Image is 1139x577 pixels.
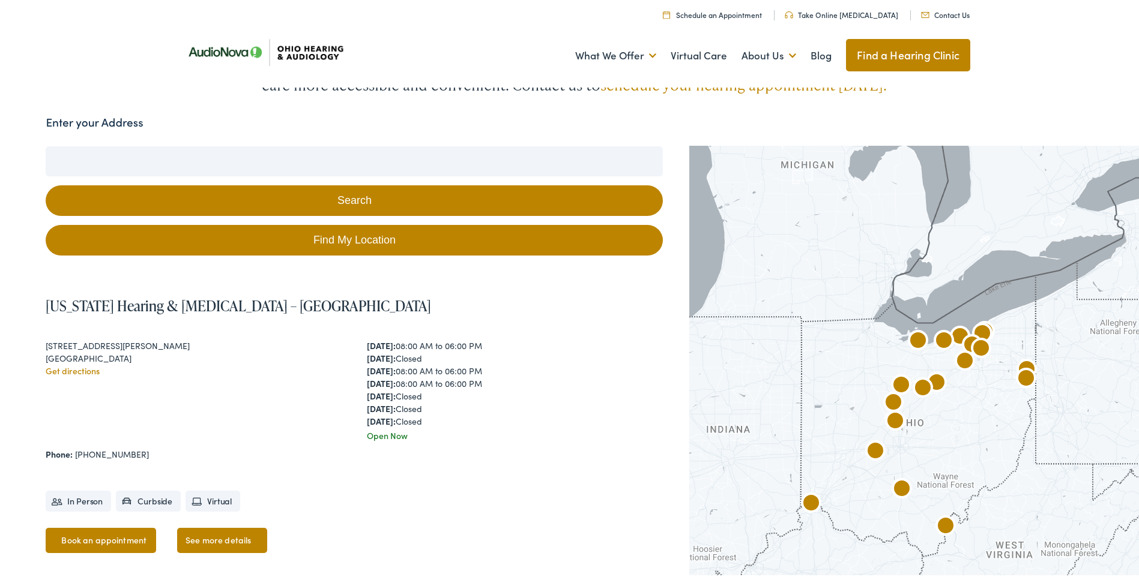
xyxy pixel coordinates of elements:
a: Schedule an Appointment [663,7,762,17]
div: [GEOGRAPHIC_DATA] [46,350,342,362]
div: Ohio Hearing &#038; Audiology by AudioNova [922,367,951,396]
a: About Us [742,31,796,76]
a: Blog [811,31,832,76]
input: Enter your address or zip code [46,144,663,174]
a: Take Online [MEDICAL_DATA] [785,7,898,17]
div: AudioNova [908,372,937,401]
img: Mail icon representing email contact with Ohio Hearing in Cincinnati, OH [921,10,929,16]
div: Ohio Hearing &#038; Audiology by AudioNova [970,316,999,345]
a: Find a Hearing Clinic [846,37,970,69]
a: Book an appointment [46,525,156,551]
a: [PHONE_NUMBER] [75,446,149,458]
div: AudioNova [946,321,974,350]
a: Contact Us [921,7,970,17]
strong: Phone: [46,446,73,458]
div: AudioNova [950,345,979,374]
div: AudioNova [931,510,960,539]
a: Find My Location [46,223,663,253]
strong: [DATE]: [367,362,396,374]
strong: [DATE]: [367,400,396,412]
div: 08:00 AM to 06:00 PM Closed 08:00 AM to 06:00 PM 08:00 AM to 06:00 PM Closed Closed Closed [367,337,663,425]
div: AudioNova [1012,363,1041,392]
strong: [DATE]: [367,375,396,387]
label: Enter your Address [46,112,143,129]
li: Virtual [186,488,240,509]
li: Curbside [116,488,181,509]
div: AudioNova [887,473,916,502]
strong: [DATE]: [367,387,396,399]
img: Headphones icone to schedule online hearing test in Cincinnati, OH [785,9,793,16]
a: See more details [177,525,267,551]
div: AudioNova [904,325,932,354]
div: AudioNova [881,405,910,434]
div: AudioNova [797,488,826,516]
div: AudioNova [861,435,890,464]
div: Ohio Hearing &#038; Audiology &#8211; Amherst [929,325,958,354]
li: In Person [46,488,111,509]
a: [US_STATE] Hearing & [MEDICAL_DATA] – [GEOGRAPHIC_DATA] [46,293,431,313]
div: Ohio Hearing & Audiology by AudioNova [887,369,916,398]
div: AudioNova [1012,354,1041,383]
strong: [DATE]: [367,350,396,362]
img: Calendar Icon to schedule a hearing appointment in Cincinnati, OH [663,8,670,16]
div: Open Now [367,427,663,440]
button: Search [46,183,663,214]
a: Get directions [46,362,100,374]
strong: [DATE]: [367,413,396,425]
div: AudioNova [879,387,908,416]
div: [STREET_ADDRESS][PERSON_NAME] [46,337,342,350]
div: AudioNova [967,333,995,362]
div: AudioNova [958,329,986,358]
a: Virtual Care [671,31,727,76]
strong: [DATE]: [367,337,396,349]
div: AudioNova [968,318,997,347]
a: What We Offer [575,31,656,76]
